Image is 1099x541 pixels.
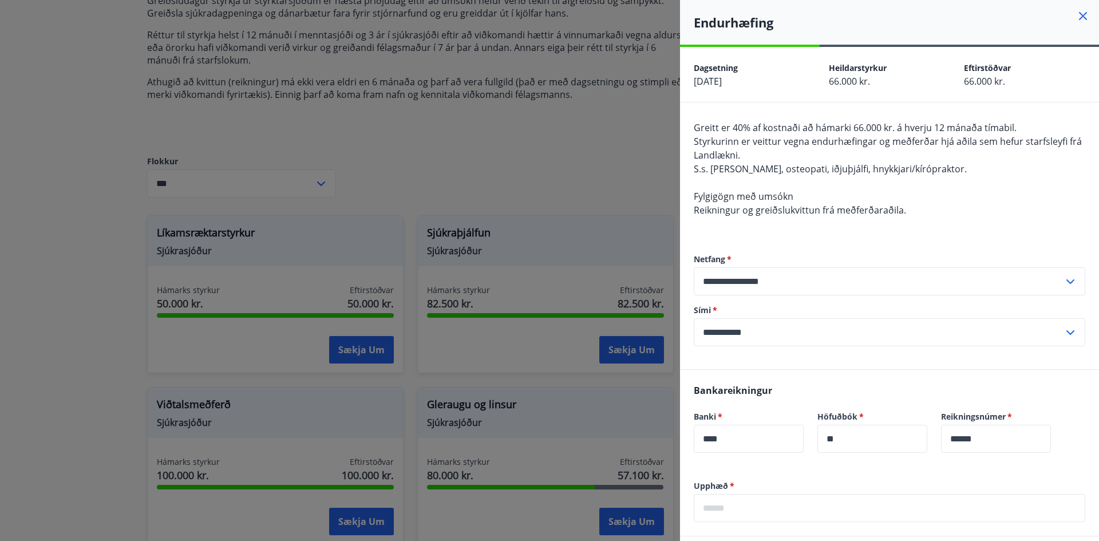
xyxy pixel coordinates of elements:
[694,411,804,422] label: Banki
[694,494,1085,522] div: Upphæð
[694,62,738,73] span: Dagsetning
[694,190,793,203] span: Fylgigögn með umsókn
[694,163,967,175] span: S.s. [PERSON_NAME], osteopati, iðjuþjálfi, hnykkjari/kírópraktor.
[694,254,1085,265] label: Netfang
[964,62,1011,73] span: Eftirstöðvar
[694,14,1099,31] h4: Endurhæfing
[817,411,927,422] label: Höfuðbók
[964,75,1005,88] span: 66.000 kr.
[941,411,1051,422] label: Reikningsnúmer
[694,121,1017,134] span: Greitt er 40% af kostnaði að hámarki 66.000 kr. á hverju 12 mánaða tímabil.
[694,480,1085,492] label: Upphæð
[694,384,772,397] span: Bankareikningur
[694,204,906,216] span: Reikningur og greiðslukvittun frá meðferðaraðila.
[694,135,1082,161] span: Styrkurinn er veittur vegna endurhæfingar og meðferðar hjá aðila sem hefur starfsleyfi frá Landlæ...
[694,305,1085,316] label: Sími
[694,75,722,88] span: [DATE]
[829,75,870,88] span: 66.000 kr.
[829,62,887,73] span: Heildarstyrkur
